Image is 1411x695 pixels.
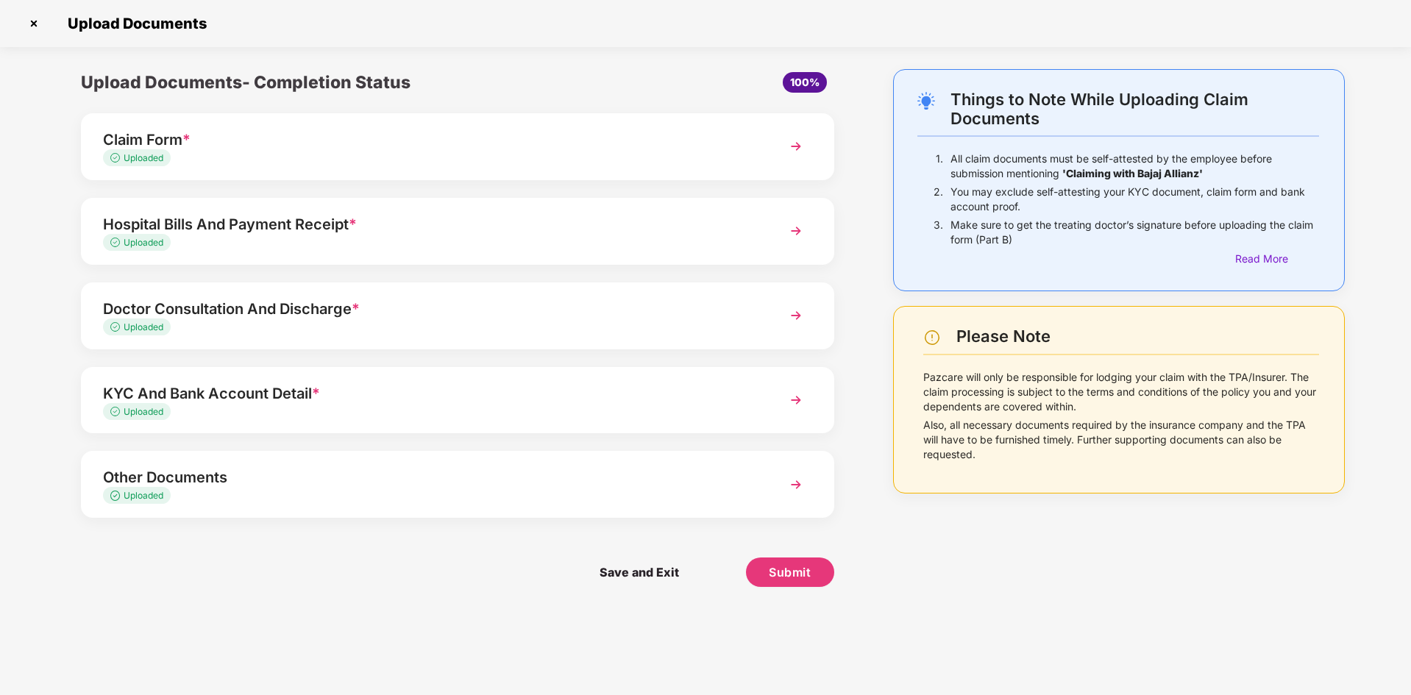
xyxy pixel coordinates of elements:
[923,418,1319,462] p: Also, all necessary documents required by the insurance company and the TPA will have to be furni...
[783,302,809,329] img: svg+xml;base64,PHN2ZyBpZD0iTmV4dCIgeG1sbnM9Imh0dHA6Ly93d3cudzMub3JnLzIwMDAvc3ZnIiB3aWR0aD0iMzYiIG...
[950,152,1319,181] p: All claim documents must be self-attested by the employee before submission mentioning
[110,322,124,332] img: svg+xml;base64,PHN2ZyB4bWxucz0iaHR0cDovL3d3dy53My5vcmcvMjAwMC9zdmciIHdpZHRoPSIxMy4zMzMiIGhlaWdodD...
[53,15,214,32] span: Upload Documents
[103,466,753,489] div: Other Documents
[585,557,694,587] span: Save and Exit
[790,76,820,88] span: 100%
[746,557,834,587] button: Submit
[124,490,163,501] span: Uploaded
[103,128,753,152] div: Claim Form
[1235,251,1319,267] div: Read More
[124,152,163,163] span: Uploaded
[783,133,809,160] img: svg+xml;base64,PHN2ZyBpZD0iTmV4dCIgeG1sbnM9Imh0dHA6Ly93d3cudzMub3JnLzIwMDAvc3ZnIiB3aWR0aD0iMzYiIG...
[783,471,809,498] img: svg+xml;base64,PHN2ZyBpZD0iTmV4dCIgeG1sbnM9Imh0dHA6Ly93d3cudzMub3JnLzIwMDAvc3ZnIiB3aWR0aD0iMzYiIG...
[103,297,753,321] div: Doctor Consultation And Discharge
[124,321,163,332] span: Uploaded
[950,90,1319,128] div: Things to Note While Uploading Claim Documents
[110,491,124,500] img: svg+xml;base64,PHN2ZyB4bWxucz0iaHR0cDovL3d3dy53My5vcmcvMjAwMC9zdmciIHdpZHRoPSIxMy4zMzMiIGhlaWdodD...
[950,185,1319,214] p: You may exclude self-attesting your KYC document, claim form and bank account proof.
[110,407,124,416] img: svg+xml;base64,PHN2ZyB4bWxucz0iaHR0cDovL3d3dy53My5vcmcvMjAwMC9zdmciIHdpZHRoPSIxMy4zMzMiIGhlaWdodD...
[783,218,809,244] img: svg+xml;base64,PHN2ZyBpZD0iTmV4dCIgeG1sbnM9Imh0dHA6Ly93d3cudzMub3JnLzIwMDAvc3ZnIiB3aWR0aD0iMzYiIG...
[783,387,809,413] img: svg+xml;base64,PHN2ZyBpZD0iTmV4dCIgeG1sbnM9Imh0dHA6Ly93d3cudzMub3JnLzIwMDAvc3ZnIiB3aWR0aD0iMzYiIG...
[956,327,1319,346] div: Please Note
[923,370,1319,414] p: Pazcare will only be responsible for lodging your claim with the TPA/Insurer. The claim processin...
[923,329,941,346] img: svg+xml;base64,PHN2ZyBpZD0iV2FybmluZ18tXzI0eDI0IiBkYXRhLW5hbWU9Ildhcm5pbmcgLSAyNHgyNCIgeG1sbnM9Im...
[124,237,163,248] span: Uploaded
[103,213,753,236] div: Hospital Bills And Payment Receipt
[81,69,583,96] div: Upload Documents- Completion Status
[124,406,163,417] span: Uploaded
[110,238,124,247] img: svg+xml;base64,PHN2ZyB4bWxucz0iaHR0cDovL3d3dy53My5vcmcvMjAwMC9zdmciIHdpZHRoPSIxMy4zMzMiIGhlaWdodD...
[934,218,943,247] p: 3.
[22,12,46,35] img: svg+xml;base64,PHN2ZyBpZD0iQ3Jvc3MtMzJ4MzIiIHhtbG5zPSJodHRwOi8vd3d3LnczLm9yZy8yMDAwL3N2ZyIgd2lkdG...
[769,564,811,580] span: Submit
[917,92,935,110] img: svg+xml;base64,PHN2ZyB4bWxucz0iaHR0cDovL3d3dy53My5vcmcvMjAwMC9zdmciIHdpZHRoPSIyNC4wOTMiIGhlaWdodD...
[934,185,943,214] p: 2.
[103,382,753,405] div: KYC And Bank Account Detail
[936,152,943,181] p: 1.
[950,218,1319,247] p: Make sure to get the treating doctor’s signature before uploading the claim form (Part B)
[110,153,124,163] img: svg+xml;base64,PHN2ZyB4bWxucz0iaHR0cDovL3d3dy53My5vcmcvMjAwMC9zdmciIHdpZHRoPSIxMy4zMzMiIGhlaWdodD...
[1062,167,1203,179] b: 'Claiming with Bajaj Allianz'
